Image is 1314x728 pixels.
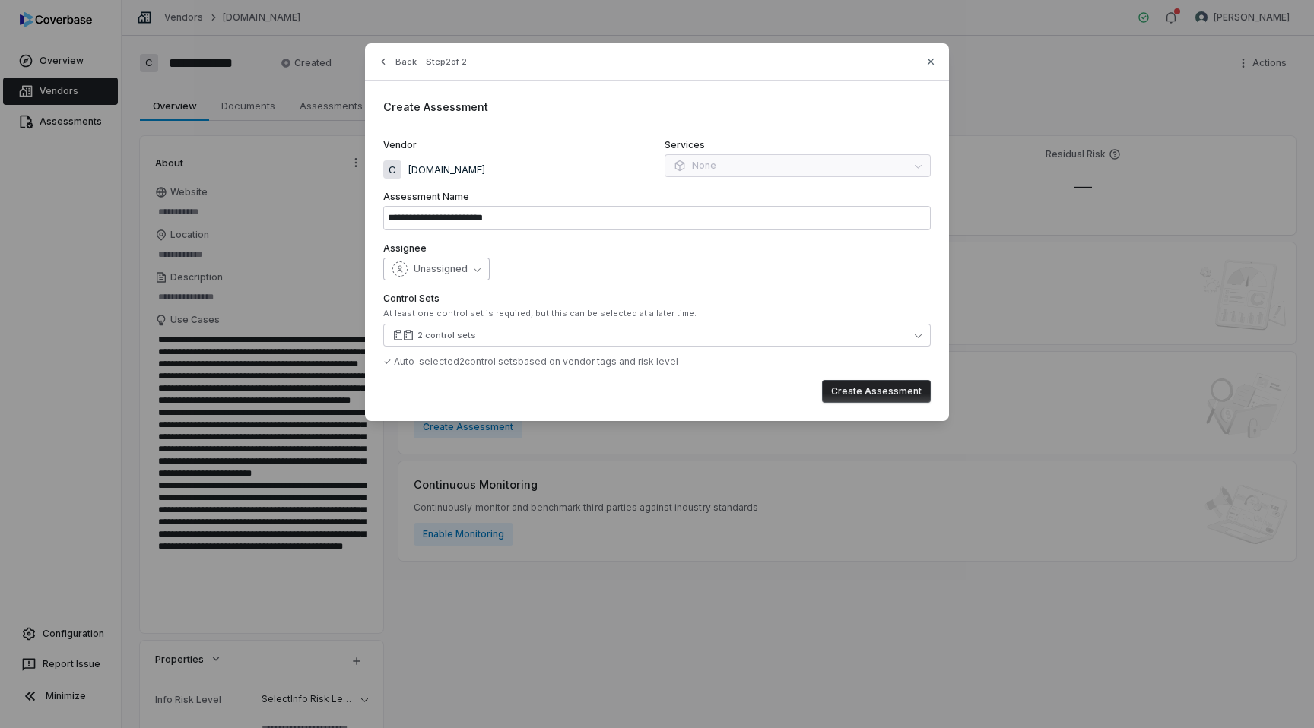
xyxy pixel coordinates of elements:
[383,242,931,255] label: Assignee
[665,139,931,151] label: Services
[383,139,417,151] span: Vendor
[426,56,467,68] span: Step 2 of 2
[414,263,468,275] span: Unassigned
[383,308,931,319] div: At least one control set is required, but this can be selected at a later time.
[373,48,421,75] button: Back
[383,191,931,203] label: Assessment Name
[383,293,931,305] label: Control Sets
[417,330,476,341] div: 2 control sets
[383,100,488,113] span: Create Assessment
[401,163,485,178] p: [DOMAIN_NAME]
[383,356,931,368] div: ✓ Auto-selected 2 control set s based on vendor tags and risk level
[822,380,931,403] button: Create Assessment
